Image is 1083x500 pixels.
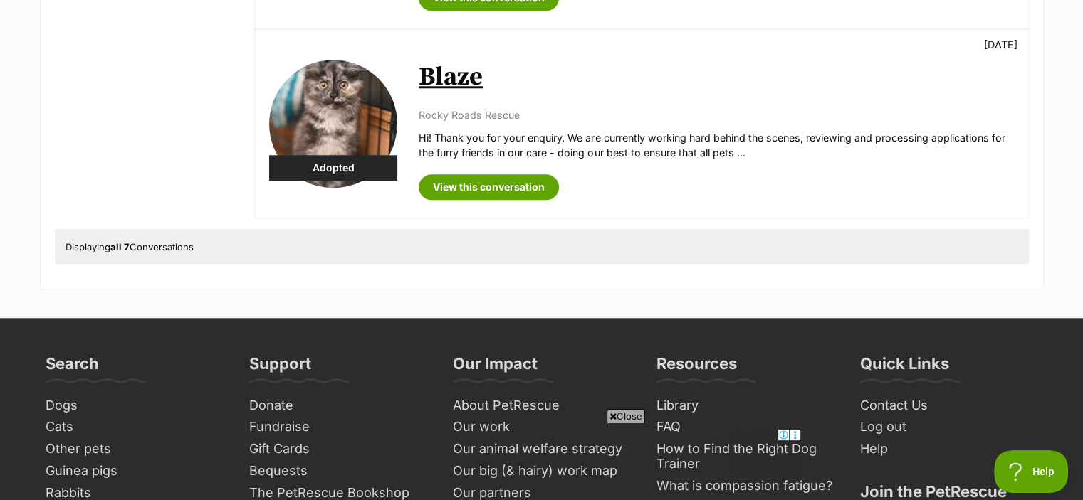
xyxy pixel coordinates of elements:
[244,438,433,460] a: Gift Cards
[447,416,637,438] a: Our work
[453,353,538,382] h3: Our Impact
[607,409,645,423] span: Close
[244,416,433,438] a: Fundraise
[994,450,1069,493] iframe: Help Scout Beacon - Open
[419,61,483,93] a: Blaze
[269,60,397,188] img: Blaze
[40,395,229,417] a: Dogs
[854,438,1044,460] a: Help
[656,353,737,382] h3: Resources
[651,416,840,438] a: FAQ
[419,130,1013,161] p: Hi! Thank you for your enquiry. We are currently working hard behind the scenes, reviewing and pr...
[110,241,130,252] strong: all 7
[269,155,397,181] div: Adopted
[249,353,311,382] h3: Support
[447,395,637,417] a: About PetRescue
[854,395,1044,417] a: Contact Us
[40,460,229,482] a: Guinea pigs
[283,429,801,493] iframe: Advertisement
[40,438,229,460] a: Other pets
[244,395,433,417] a: Donate
[984,37,1017,52] p: [DATE]
[66,241,194,252] span: Displaying Conversations
[860,353,949,382] h3: Quick Links
[40,416,229,438] a: Cats
[419,174,559,200] a: View this conversation
[419,107,1013,122] p: Rocky Roads Rescue
[46,353,99,382] h3: Search
[651,395,840,417] a: Library
[854,416,1044,438] a: Log out
[244,460,433,482] a: Bequests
